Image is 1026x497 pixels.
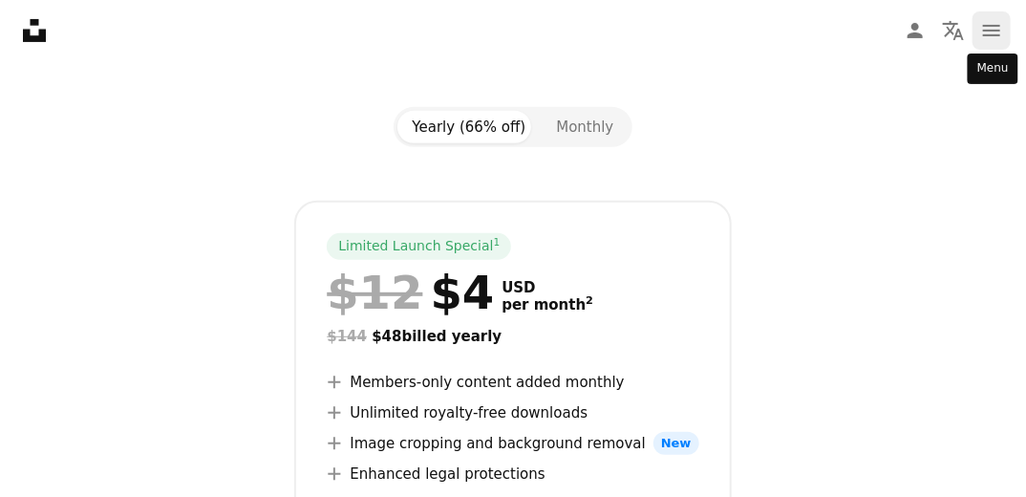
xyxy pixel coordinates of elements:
a: Log in / Sign up [896,11,934,50]
button: Menu [973,11,1011,50]
span: $12 [327,268,422,317]
li: Image cropping and background removal [327,432,698,455]
sup: 1 [494,236,501,248]
li: Members-only content added monthly [327,371,698,394]
div: Limited Launch Special [327,233,511,260]
li: Enhanced legal protections [327,463,698,486]
li: Unlimited royalty-free downloads [327,401,698,424]
sup: 2 [586,294,593,307]
span: $144 [327,328,367,345]
button: Language [934,11,973,50]
button: Yearly (66% off) [397,111,542,143]
a: Home — Unsplash [23,19,46,42]
span: per month [502,296,593,313]
span: USD [502,279,593,296]
a: 2 [582,296,597,313]
span: New [653,432,699,455]
a: 1 [490,237,504,256]
div: $4 [327,268,494,317]
button: Monthly [541,111,629,143]
div: $48 billed yearly [327,325,698,348]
